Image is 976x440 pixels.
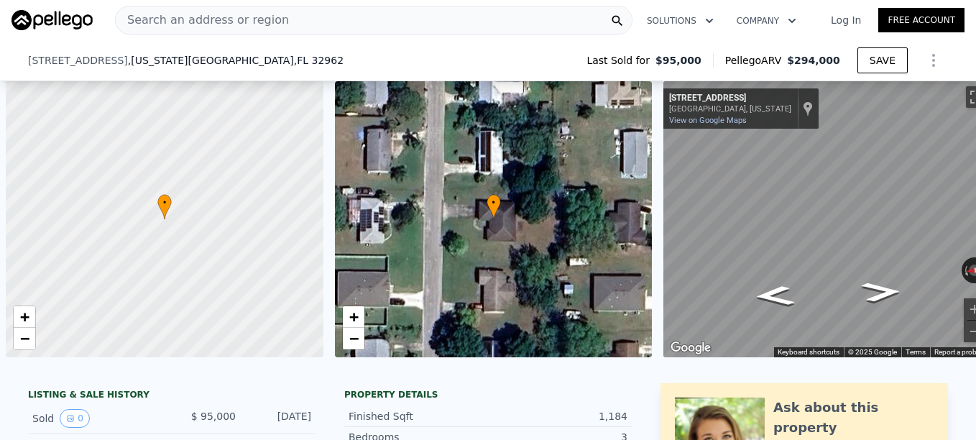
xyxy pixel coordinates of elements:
[635,8,725,34] button: Solutions
[669,116,747,125] a: View on Google Maps
[848,348,897,356] span: © 2025 Google
[247,409,311,428] div: [DATE]
[20,308,29,326] span: +
[725,8,808,34] button: Company
[294,55,344,66] span: , FL 32962
[20,329,29,347] span: −
[28,53,128,68] span: [STREET_ADDRESS]
[857,47,908,73] button: SAVE
[191,411,236,422] span: $ 95,000
[669,93,791,104] div: [STREET_ADDRESS]
[667,339,714,357] a: Open this area in Google Maps (opens a new window)
[919,46,948,75] button: Show Options
[28,389,316,403] div: LISTING & SALE HISTORY
[844,277,919,307] path: Go South, 18th Ave SW
[725,53,788,68] span: Pellego ARV
[60,409,90,428] button: View historical data
[157,194,172,219] div: •
[773,398,934,438] div: Ask about this property
[803,101,813,116] a: Show location on map
[787,55,840,66] span: $294,000
[349,308,358,326] span: +
[667,339,714,357] img: Google
[488,409,627,423] div: 1,184
[344,389,632,400] div: Property details
[349,409,488,423] div: Finished Sqft
[116,12,289,29] span: Search an address or region
[487,194,501,219] div: •
[343,306,364,328] a: Zoom in
[487,196,501,209] span: •
[737,281,811,311] path: Go North, 18th Ave SW
[906,348,926,356] a: Terms
[778,347,839,357] button: Keyboard shortcuts
[349,329,358,347] span: −
[343,328,364,349] a: Zoom out
[878,8,965,32] a: Free Account
[11,10,93,30] img: Pellego
[32,409,160,428] div: Sold
[814,13,878,27] a: Log In
[128,53,344,68] span: , [US_STATE][GEOGRAPHIC_DATA]
[157,196,172,209] span: •
[14,328,35,349] a: Zoom out
[962,257,970,283] button: Rotate counterclockwise
[669,104,791,114] div: [GEOGRAPHIC_DATA], [US_STATE]
[14,306,35,328] a: Zoom in
[586,53,655,68] span: Last Sold for
[655,53,701,68] span: $95,000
